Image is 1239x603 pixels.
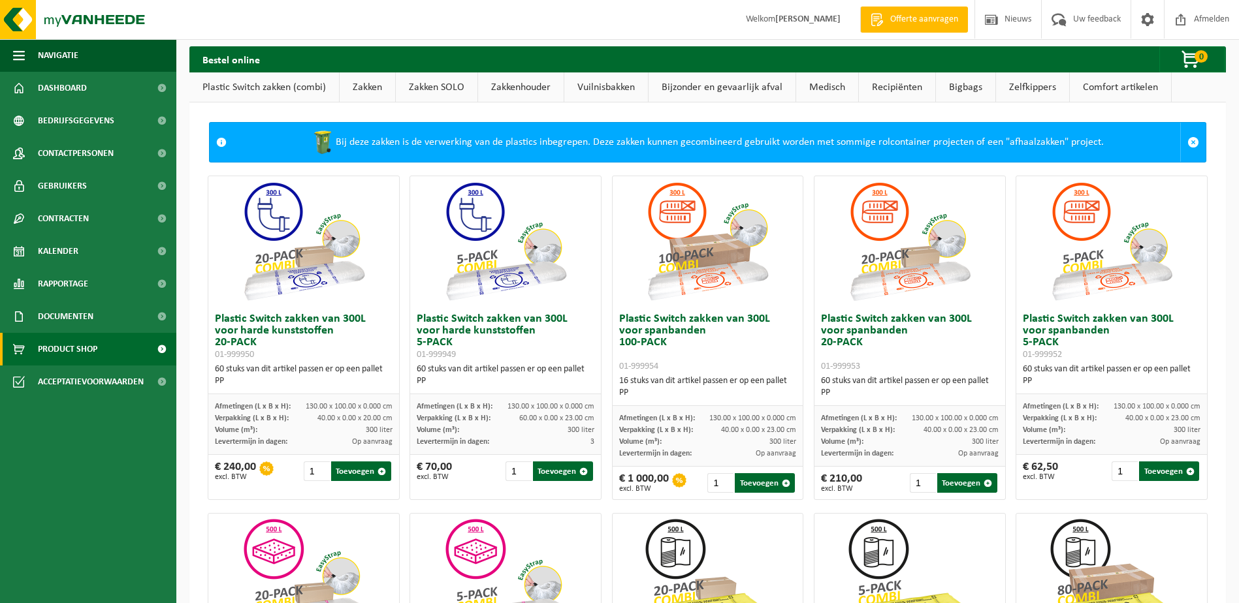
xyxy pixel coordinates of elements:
h2: Bestel online [189,46,273,72]
span: Op aanvraag [352,438,393,446]
div: € 240,00 [215,461,256,481]
span: Op aanvraag [1160,438,1200,446]
span: Verpakking (L x B x H): [619,426,693,434]
span: 130.00 x 100.00 x 0.000 cm [306,403,393,410]
span: 300 liter [366,426,393,434]
img: 01-999954 [642,176,773,307]
a: Sluit melding [1180,123,1206,162]
a: Zakken SOLO [396,72,477,102]
span: Dashboard [38,72,87,104]
span: Levertermijn in dagen: [215,438,287,446]
span: 130.00 x 100.00 x 0.000 cm [912,414,999,422]
div: € 62,50 [1023,461,1058,481]
button: Toevoegen [735,473,795,493]
div: 60 stuks van dit artikel passen er op een pallet [215,363,393,387]
span: 01-999949 [417,350,456,360]
h3: Plastic Switch zakken van 300L voor spanbanden 20-PACK [821,313,999,372]
span: 300 liter [972,438,999,446]
button: Toevoegen [937,473,997,493]
strong: [PERSON_NAME] [775,14,841,24]
span: Acceptatievoorwaarden [38,365,144,398]
span: Bedrijfsgegevens [38,104,114,137]
span: Kalender [38,235,78,268]
span: excl. BTW [821,485,862,493]
span: Product Shop [38,333,97,365]
span: Navigatie [38,39,78,72]
span: 01-999954 [619,362,658,371]
input: 1 [304,461,330,481]
span: Afmetingen (L x B x H): [417,403,492,410]
input: 1 [910,473,936,493]
span: Levertermijn in dagen: [619,450,692,457]
h3: Plastic Switch zakken van 300L voor harde kunststoffen 20-PACK [215,313,393,360]
span: Volume (m³): [1023,426,1065,434]
h3: Plastic Switch zakken van 300L voor spanbanden 100-PACK [619,313,797,372]
span: 130.00 x 100.00 x 0.000 cm [1114,403,1200,410]
span: Verpakking (L x B x H): [215,414,289,422]
div: € 70,00 [417,461,452,481]
div: PP [619,387,797,399]
button: Toevoegen [331,461,391,481]
div: € 210,00 [821,473,862,493]
span: 40.00 x 0.00 x 23.00 cm [924,426,999,434]
h3: Plastic Switch zakken van 300L voor spanbanden 5-PACK [1023,313,1200,360]
span: Offerte aanvragen [887,13,961,26]
span: 130.00 x 100.00 x 0.000 cm [507,403,594,410]
div: Bij deze zakken is de verwerking van de plastics inbegrepen. Deze zakken kunnen gecombineerd gebr... [233,123,1180,162]
img: WB-0240-HPE-GN-50.png [310,129,336,155]
input: 1 [707,473,733,493]
div: 16 stuks van dit artikel passen er op een pallet [619,375,797,399]
span: Afmetingen (L x B x H): [1023,403,1099,410]
span: Op aanvraag [756,450,796,457]
h3: Plastic Switch zakken van 300L voor harde kunststoffen 5-PACK [417,313,594,360]
span: excl. BTW [417,473,452,481]
img: 01-999950 [238,176,369,307]
span: Contracten [38,202,89,235]
span: 01-999952 [1023,350,1062,360]
div: PP [417,375,594,387]
div: 60 stuks van dit artikel passen er op een pallet [821,375,999,399]
span: Levertermijn in dagen: [1023,438,1095,446]
a: Medisch [796,72,858,102]
span: 01-999953 [821,362,860,371]
span: Volume (m³): [215,426,257,434]
a: Recipiënten [859,72,935,102]
span: Contactpersonen [38,137,114,170]
span: Verpakking (L x B x H): [417,414,491,422]
div: PP [1023,375,1200,387]
span: Volume (m³): [821,438,863,446]
div: € 1 000,00 [619,473,669,493]
span: excl. BTW [1023,473,1058,481]
span: 130.00 x 100.00 x 0.000 cm [709,414,796,422]
span: Verpakking (L x B x H): [1023,414,1097,422]
span: 60.00 x 0.00 x 23.00 cm [519,414,594,422]
span: 40.00 x 0.00 x 23.00 cm [721,426,796,434]
span: 300 liter [769,438,796,446]
button: 0 [1159,46,1225,72]
button: Toevoegen [533,461,593,481]
span: 40.00 x 0.00 x 23.00 cm [1125,414,1200,422]
span: 40.00 x 0.00 x 20.00 cm [317,414,393,422]
a: Vuilnisbakken [564,72,648,102]
span: Afmetingen (L x B x H): [619,414,695,422]
a: Plastic Switch zakken (combi) [189,72,339,102]
a: Zakken [340,72,395,102]
span: 3 [590,438,594,446]
div: 60 stuks van dit artikel passen er op een pallet [1023,363,1200,387]
span: Afmetingen (L x B x H): [215,403,291,410]
span: 300 liter [1174,426,1200,434]
a: Bigbags [936,72,995,102]
span: Verpakking (L x B x H): [821,426,895,434]
span: excl. BTW [215,473,256,481]
span: Afmetingen (L x B x H): [821,414,897,422]
a: Zelfkippers [996,72,1069,102]
a: Comfort artikelen [1070,72,1171,102]
span: 01-999950 [215,350,254,360]
img: 01-999949 [440,176,571,307]
a: Offerte aanvragen [860,7,968,33]
span: Op aanvraag [958,450,999,457]
span: Volume (m³): [619,438,662,446]
span: Documenten [38,300,93,333]
a: Bijzonder en gevaarlijk afval [649,72,796,102]
div: PP [215,375,393,387]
